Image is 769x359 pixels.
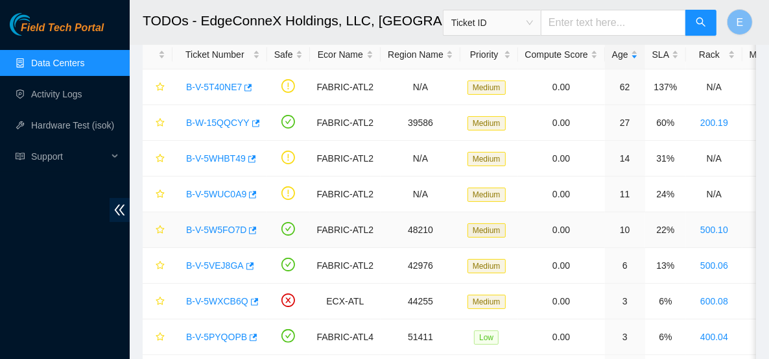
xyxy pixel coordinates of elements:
span: Medium [467,259,506,273]
span: star [156,332,165,343]
span: Medium [467,152,506,166]
span: double-left [110,198,130,222]
span: check-circle [281,329,295,343]
td: 0.00 [518,284,605,319]
a: 500.06 [700,260,728,271]
td: 42976 [381,248,460,284]
td: 24% [645,177,686,212]
a: B-W-15QQCYY [186,118,250,128]
a: 500.10 [700,225,728,235]
td: FABRIC-ATL2 [310,69,381,105]
td: 0.00 [518,69,605,105]
button: star [150,77,165,97]
td: ECX-ATL [310,284,381,319]
td: N/A [686,177,742,212]
a: 400.04 [700,332,728,342]
a: 200.19 [700,118,728,128]
span: Medium [467,80,506,95]
td: FABRIC-ATL2 [310,105,381,141]
span: check-circle [281,115,295,129]
button: search [685,10,716,36]
span: star [156,118,165,129]
span: star [156,190,165,200]
span: Medium [467,295,506,309]
a: B-V-5PYQOPB [186,332,247,342]
span: check-circle [281,222,295,236]
td: 48210 [381,212,460,248]
td: 0.00 [518,319,605,355]
td: FABRIC-ATL2 [310,248,381,284]
a: Data Centers [31,58,84,68]
td: FABRIC-ATL4 [310,319,381,355]
button: star [150,184,165,204]
td: FABRIC-ATL2 [310,141,381,177]
span: exclamation-circle [281,186,295,200]
span: E [737,14,744,31]
td: 11 [605,177,645,212]
td: FABRIC-ATL2 [310,212,381,248]
td: 13% [645,248,686,284]
img: Akamai Technologies [10,13,65,36]
td: 0.00 [518,105,605,141]
a: B-V-5WXCB6Q [186,296,248,306]
span: check-circle [281,258,295,271]
td: N/A [381,177,460,212]
span: exclamation-circle [281,79,295,93]
a: Hardware Test (isok) [31,120,114,130]
td: 51411 [381,319,460,355]
td: 3 [605,319,645,355]
a: 600.08 [700,296,728,306]
button: star [150,112,165,133]
span: star [156,154,165,164]
td: 3 [605,284,645,319]
a: B-V-5WHBT49 [186,153,246,164]
button: star [150,148,165,169]
td: 137% [645,69,686,105]
button: star [150,219,165,240]
td: 0.00 [518,177,605,212]
a: B-V-5T40NE7 [186,82,242,92]
span: Low [474,330,499,345]
button: E [727,9,753,35]
button: star [150,327,165,347]
td: 31% [645,141,686,177]
a: B-V-5W5FO7D [186,225,246,235]
span: Medium [467,223,506,238]
span: Medium [467,116,506,130]
td: 39586 [381,105,460,141]
td: N/A [381,141,460,177]
td: 0.00 [518,248,605,284]
td: 60% [645,105,686,141]
td: N/A [381,69,460,105]
span: star [156,82,165,93]
span: star [156,225,165,236]
span: Field Tech Portal [21,22,104,34]
span: exclamation-circle [281,151,295,164]
a: B-V-5WUC0A9 [186,189,246,199]
td: 62 [605,69,645,105]
span: star [156,261,165,271]
td: 6 [605,248,645,284]
a: Activity Logs [31,89,82,99]
td: 6% [645,284,686,319]
button: star [150,255,165,276]
td: 44255 [381,284,460,319]
span: read [16,152,25,161]
a: Akamai TechnologiesField Tech Portal [10,23,104,40]
span: Support [31,143,108,169]
td: 22% [645,212,686,248]
span: star [156,297,165,307]
td: 0.00 [518,212,605,248]
a: B-V-5VEJ8GA [186,260,244,271]
td: 27 [605,105,645,141]
input: Enter text here... [541,10,686,36]
span: search [696,17,706,29]
button: star [150,291,165,312]
td: 14 [605,141,645,177]
span: Ticket ID [451,13,533,32]
td: 6% [645,319,686,355]
span: Medium [467,188,506,202]
td: N/A [686,141,742,177]
span: close-circle [281,293,295,307]
td: FABRIC-ATL2 [310,177,381,212]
